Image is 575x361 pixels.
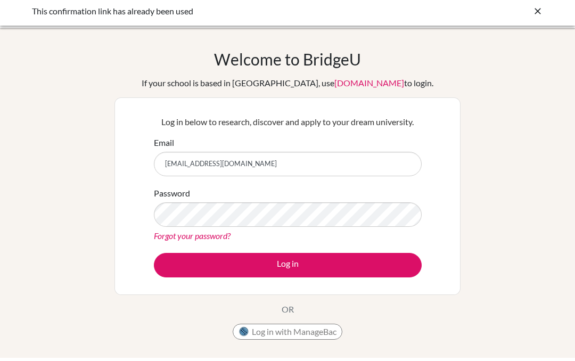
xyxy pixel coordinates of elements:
h1: Welcome to BridgeU [214,53,361,72]
div: If your school is based in [GEOGRAPHIC_DATA], use to login. [142,80,433,93]
a: Forgot your password? [154,234,231,244]
div: This confirmation link has already been used [32,9,383,21]
a: [DOMAIN_NAME] [334,81,404,92]
p: Log in below to research, discover and apply to your dream university. [154,119,422,132]
label: Email [154,140,174,153]
button: Log in [154,257,422,281]
label: Password [154,191,190,203]
button: Log in with ManageBac [233,327,342,343]
p: OR [282,307,294,319]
